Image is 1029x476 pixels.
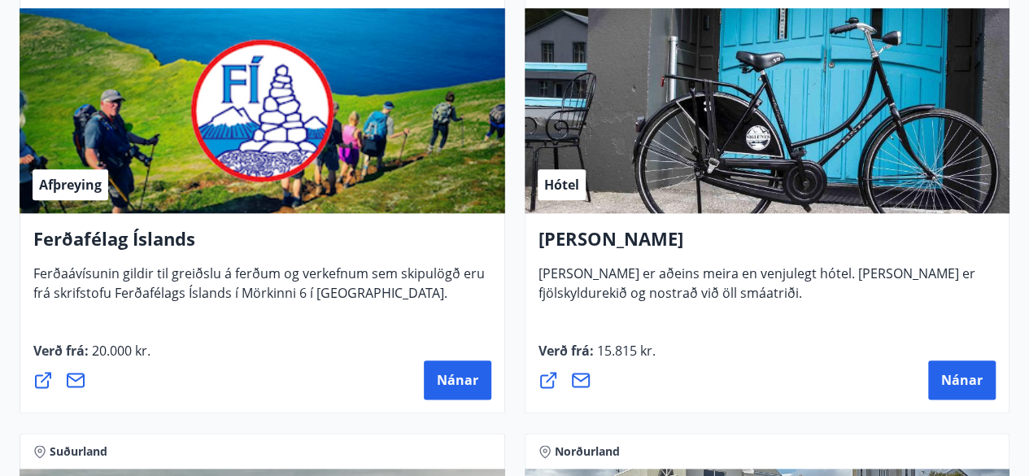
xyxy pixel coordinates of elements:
[555,443,620,460] span: Norðurland
[33,264,485,315] span: Ferðaávísunin gildir til greiðslu á ferðum og verkefnum sem skipulögð eru frá skrifstofu Ferðafél...
[544,176,579,194] span: Hótel
[594,342,656,360] span: 15.815 kr.
[538,264,975,315] span: [PERSON_NAME] er aðeins meira en venjulegt hótel. [PERSON_NAME] er fjölskyldurekið og nostrað við...
[424,360,491,400] button: Nánar
[437,371,478,389] span: Nánar
[33,342,150,373] span: Verð frá :
[538,342,656,373] span: Verð frá :
[928,360,996,400] button: Nánar
[941,371,983,389] span: Nánar
[33,226,491,264] h4: Ferðafélag Íslands
[89,342,150,360] span: 20.000 kr.
[39,176,102,194] span: Afþreying
[50,443,107,460] span: Suðurland
[538,226,996,264] h4: [PERSON_NAME]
